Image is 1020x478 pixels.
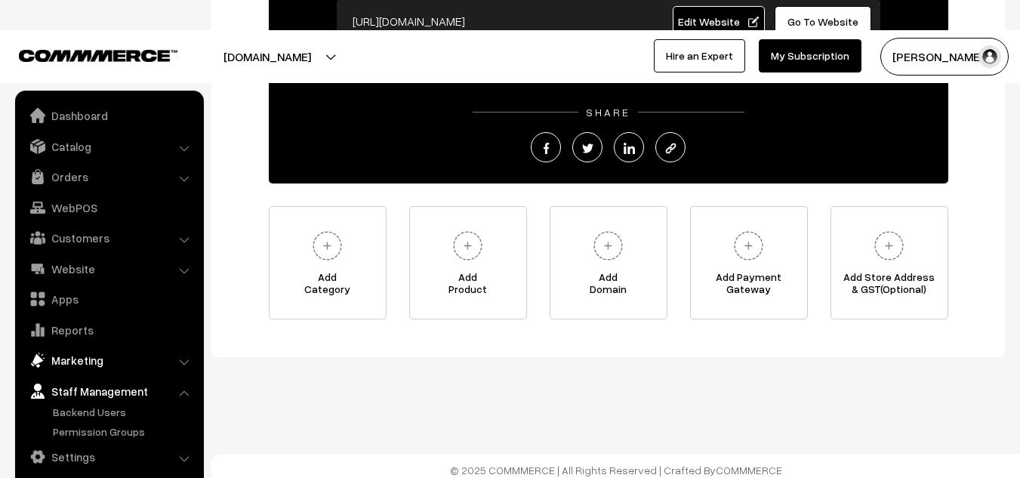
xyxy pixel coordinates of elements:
[19,255,199,282] a: Website
[868,225,910,267] img: plus.svg
[830,206,948,319] a: Add Store Address& GST(Optional)
[550,271,667,301] span: Add Domain
[19,194,199,221] a: WebPOS
[691,271,807,301] span: Add Payment Gateway
[19,224,199,251] a: Customers
[673,6,765,38] a: Edit Website
[678,15,759,28] span: Edit Website
[270,271,386,301] span: Add Category
[307,225,348,267] img: plus.svg
[19,347,199,374] a: Marketing
[775,6,872,38] a: Go To Website
[654,39,745,72] a: Hire an Expert
[49,404,199,420] a: Backend Users
[880,38,1009,76] button: [PERSON_NAME]…
[409,206,527,319] a: AddProduct
[410,271,526,301] span: Add Product
[447,225,488,267] img: plus.svg
[787,15,858,28] span: Go To Website
[19,443,199,470] a: Settings
[19,316,199,344] a: Reports
[49,424,199,439] a: Permission Groups
[171,38,364,76] button: [DOMAIN_NAME]
[19,285,199,313] a: Apps
[550,206,667,319] a: AddDomain
[19,50,177,61] img: COMMMERCE
[19,163,199,190] a: Orders
[831,271,948,301] span: Add Store Address & GST(Optional)
[19,378,199,405] a: Staff Management
[19,102,199,129] a: Dashboard
[578,106,638,119] span: SHARE
[978,45,1001,68] img: user
[716,464,782,476] a: COMMMERCE
[587,225,629,267] img: plus.svg
[269,206,387,319] a: AddCategory
[19,45,151,63] a: COMMMERCE
[728,225,769,267] img: plus.svg
[690,206,808,319] a: Add PaymentGateway
[759,39,861,72] a: My Subscription
[19,133,199,160] a: Catalog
